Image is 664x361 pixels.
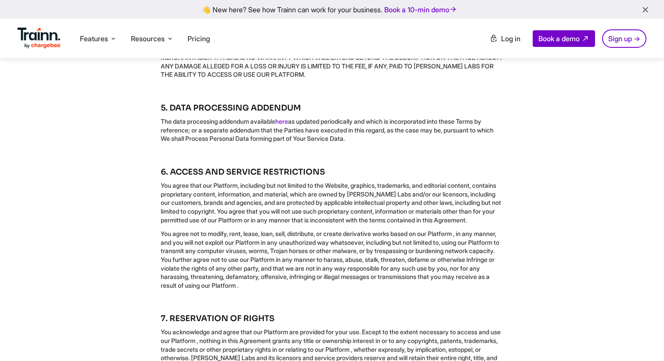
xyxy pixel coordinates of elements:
h5: 5. DATA PROCESSING ADDENDUM [161,103,503,114]
a: Log in [484,31,526,46]
a: Pricing [188,34,210,43]
div: 👋 New here? See how Trainn can work for your business. [5,5,659,14]
span: Book a demo [538,34,580,43]
iframe: Chat Widget [620,319,664,361]
a: Book a 10-min demo [383,4,459,16]
span: Resources [131,34,165,43]
a: Book a demo [533,30,595,47]
h5: 7. RESERVATION OF RIGHTS [161,313,503,324]
p: The data processing addendum available as updated periodically and which is incorporated into the... [161,117,503,143]
img: Trainn Logo [18,28,61,49]
p: You agree not to modify, rent, lease, loan, sell, distribute, or create derivative works based on... [161,229,503,290]
p: You agree that our Platform, including but not limited to the Website, graphics, trademarks, and ... [161,181,503,224]
span: Features [80,34,108,43]
span: Log in [501,34,520,43]
a: Sign up → [602,29,646,48]
h5: 6. ACCESS AND SERVICE RESTRICTIONS [161,167,503,178]
a: here [275,118,288,125]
